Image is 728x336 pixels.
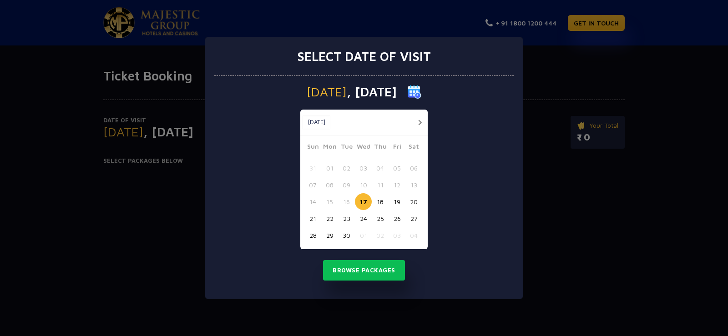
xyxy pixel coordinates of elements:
button: Browse Packages [323,260,405,281]
button: 07 [304,176,321,193]
button: 23 [338,210,355,227]
button: 27 [405,210,422,227]
button: 30 [338,227,355,244]
button: 22 [321,210,338,227]
button: 10 [355,176,372,193]
button: 12 [389,176,405,193]
span: Sat [405,141,422,154]
button: 06 [405,160,422,176]
span: Fri [389,141,405,154]
h3: Select date of visit [297,49,431,64]
button: 19 [389,193,405,210]
span: Wed [355,141,372,154]
button: 28 [304,227,321,244]
button: [DATE] [303,115,330,129]
button: 04 [405,227,422,244]
button: 11 [372,176,389,193]
button: 03 [389,227,405,244]
button: 21 [304,210,321,227]
span: [DATE] [307,85,347,98]
span: , [DATE] [347,85,397,98]
button: 26 [389,210,405,227]
button: 15 [321,193,338,210]
button: 09 [338,176,355,193]
span: Thu [372,141,389,154]
button: 13 [405,176,422,193]
button: 20 [405,193,422,210]
button: 04 [372,160,389,176]
button: 03 [355,160,372,176]
button: 17 [355,193,372,210]
button: 18 [372,193,389,210]
span: Sun [304,141,321,154]
button: 08 [321,176,338,193]
img: calender icon [408,85,421,99]
button: 01 [355,227,372,244]
button: 02 [372,227,389,244]
button: 16 [338,193,355,210]
button: 05 [389,160,405,176]
button: 01 [321,160,338,176]
button: 25 [372,210,389,227]
span: Tue [338,141,355,154]
button: 24 [355,210,372,227]
button: 31 [304,160,321,176]
button: 29 [321,227,338,244]
button: 14 [304,193,321,210]
span: Mon [321,141,338,154]
button: 02 [338,160,355,176]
